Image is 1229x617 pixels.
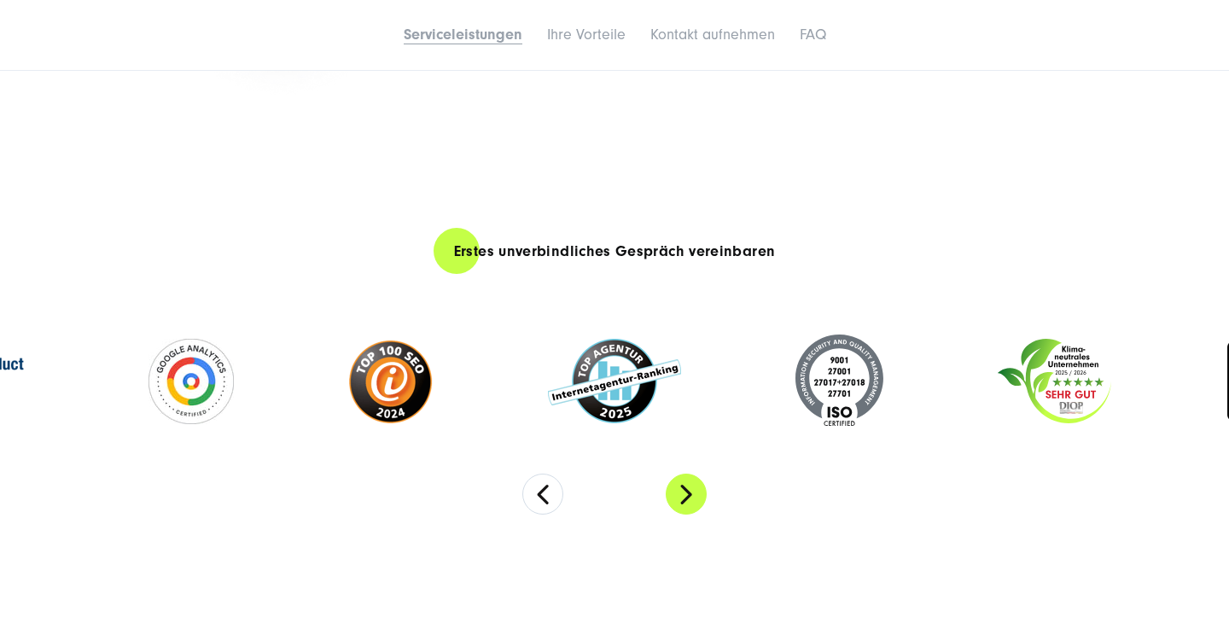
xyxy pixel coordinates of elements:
img: Top Internetagentur Siegel in Schwarz mit blauem Akzent - CMS Agentur und Headless CMS Agentur SU... [548,339,681,423]
a: Kontakt aufnehmen [650,26,775,44]
button: Previous [522,474,563,515]
a: Erstes unverbindliches Gespräch vereinbaren [434,227,795,276]
a: Serviceleistungen [404,26,522,44]
button: Next [666,474,707,515]
img: Top 100 SEO Q1 2024 - CMS Agentur und Headless CMS Agentur SUNZINET [348,339,434,424]
img: Klimaneutrales Unternehmen - CMS Agentur und Headless CMS Agentur SUNZINET [998,339,1111,424]
img: ISO-Siegel zeigt das SUNZINET hat ISO 9001, 27001, 2701, 27018 und 27701 Zertifikate - CMS Agentu... [795,335,883,428]
a: Ihre Vorteile [547,26,626,44]
img: Google Analytics Certified Partner - CMS Agentur und Headless CMS Agentur SUNZINET [149,339,234,424]
a: FAQ [800,26,826,44]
